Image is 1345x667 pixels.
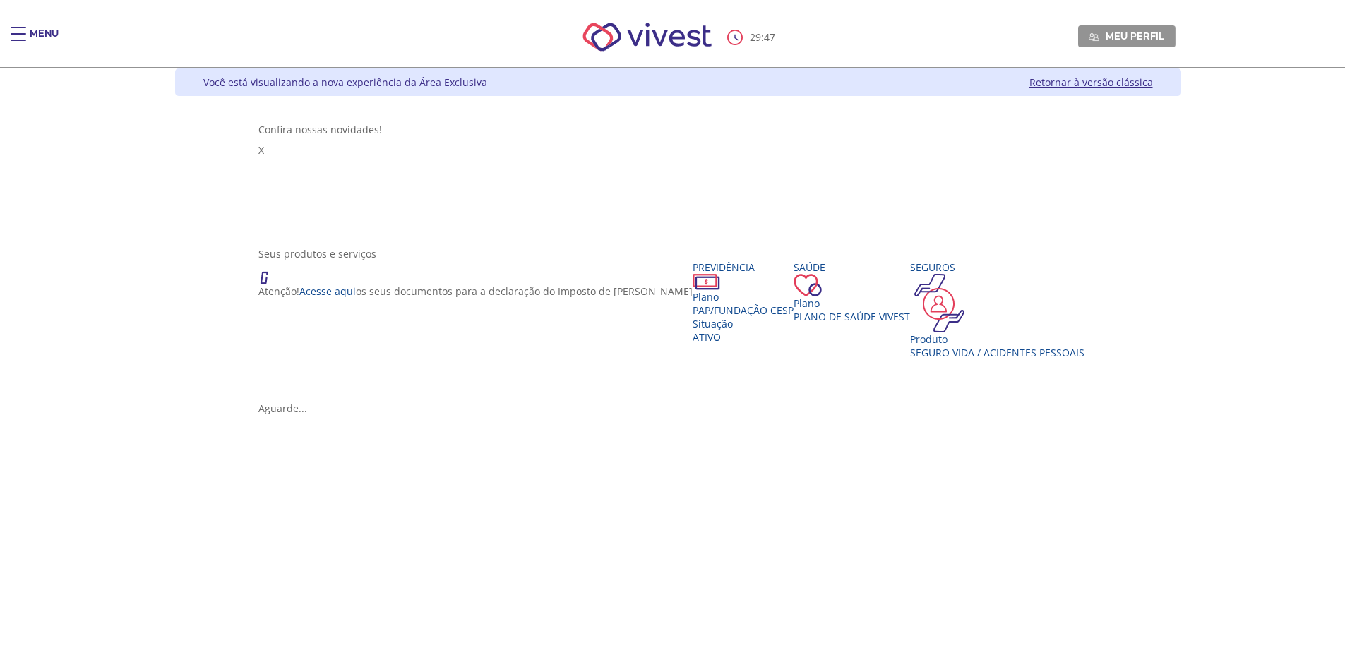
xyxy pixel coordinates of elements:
[910,274,969,332] img: ico_seguros.png
[258,143,264,157] span: X
[258,123,1097,136] div: Confira nossas novidades!
[794,310,910,323] span: Plano de Saúde VIVEST
[910,332,1084,346] div: Produto
[794,274,822,296] img: ico_coracao.png
[794,260,910,274] div: Saúde
[693,274,720,290] img: ico_dinheiro.png
[30,27,59,55] div: Menu
[258,123,1097,233] section: <span lang="pt-BR" dir="ltr">Visualizador do Conteúdo da Web</span> 1
[764,30,775,44] span: 47
[693,260,794,344] a: Previdência PlanoPAP/Fundação CESP SituaçãoAtivo
[794,260,910,323] a: Saúde PlanoPlano de Saúde VIVEST
[693,317,794,330] div: Situação
[258,260,282,284] img: ico_atencao.png
[1029,76,1153,89] a: Retornar à versão clássica
[258,402,1097,415] div: Aguarde...
[910,346,1084,359] div: Seguro Vida / Acidentes Pessoais
[203,76,487,89] div: Você está visualizando a nova experiência da Área Exclusiva
[258,247,1097,260] div: Seus produtos e serviços
[1106,30,1164,42] span: Meu perfil
[727,30,778,45] div: :
[750,30,761,44] span: 29
[910,260,1084,359] a: Seguros Produto Seguro Vida / Acidentes Pessoais
[299,284,356,298] a: Acesse aqui
[1089,32,1099,42] img: Meu perfil
[910,260,1084,274] div: Seguros
[258,247,1097,415] section: <span lang="en" dir="ltr">ProdutosCard</span>
[693,290,794,304] div: Plano
[693,304,794,317] span: PAP/Fundação CESP
[693,260,794,274] div: Previdência
[1078,25,1176,47] a: Meu perfil
[567,7,727,67] img: Vivest
[693,330,721,344] span: Ativo
[794,296,910,310] div: Plano
[258,284,693,298] p: Atenção! os seus documentos para a declaração do Imposto de [PERSON_NAME]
